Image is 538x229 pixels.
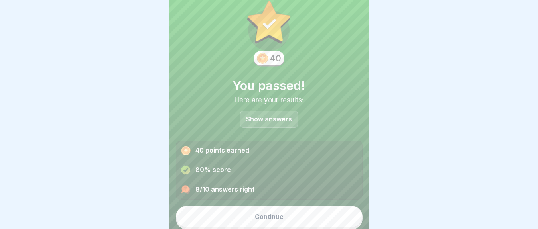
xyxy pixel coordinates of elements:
[255,213,284,220] div: Continue
[176,96,363,104] div: Here are your results:
[246,116,292,123] p: Show answers
[270,53,281,63] div: 40
[176,78,363,93] h1: You passed!
[176,141,362,160] div: 40 points earned
[176,180,362,199] div: 8/10 answers right
[176,160,362,180] div: 80% score
[176,206,363,227] button: Continue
